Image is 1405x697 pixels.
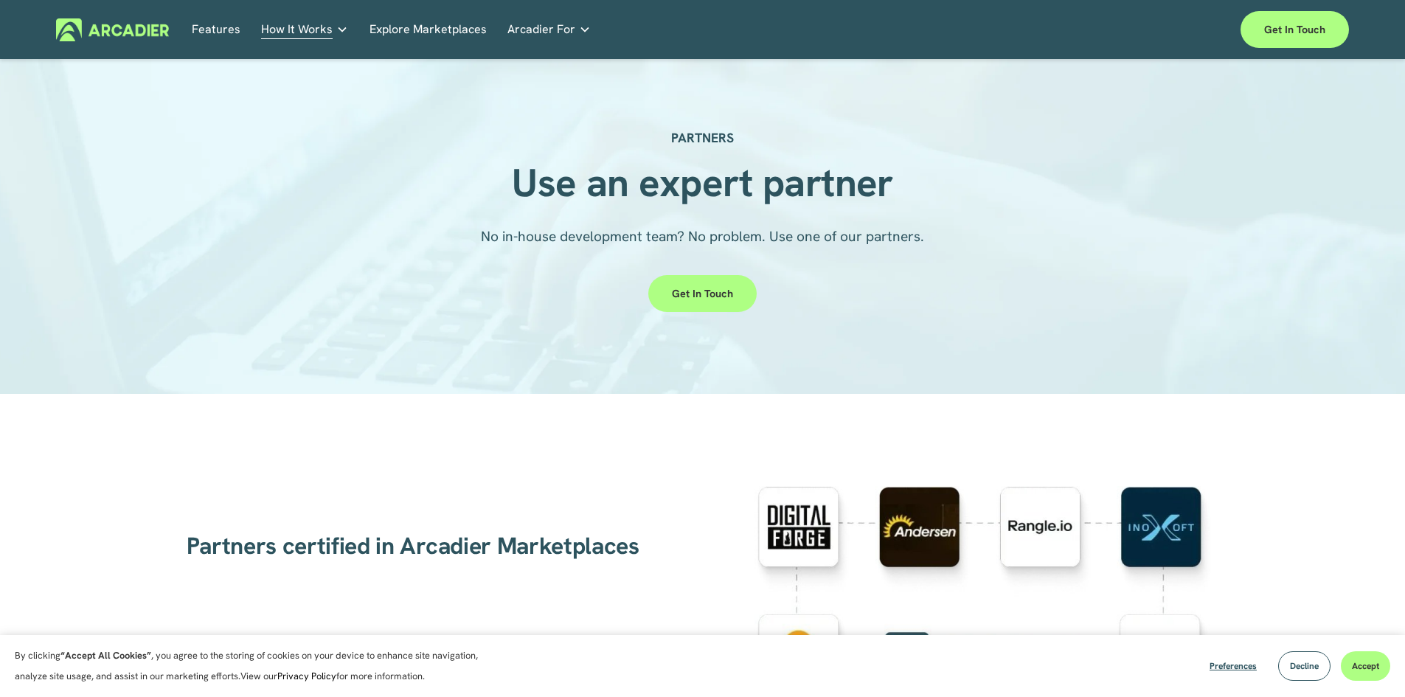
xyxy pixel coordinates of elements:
button: Decline [1278,651,1331,681]
a: folder dropdown [261,18,348,41]
span: Preferences [1210,660,1257,672]
button: Accept [1341,651,1390,681]
a: Explore Marketplaces [370,18,487,41]
span: Accept [1352,660,1379,672]
a: Features [192,18,240,41]
a: Get in touch [1241,11,1349,48]
a: folder dropdown [507,18,591,41]
button: Preferences [1198,651,1268,681]
a: Get in touch [648,275,757,312]
span: No in-house development team? No problem. Use one of our partners. [481,227,924,246]
img: Arcadier [56,18,169,41]
span: Arcadier For [507,19,575,40]
span: How It Works [261,19,333,40]
span: Decline [1290,660,1319,672]
strong: Use an expert partner [512,157,893,208]
strong: PARTNERS [671,129,734,146]
p: By clicking , you agree to the storing of cookies on your device to enhance site navigation, anal... [15,645,494,687]
span: Partners certified in Arcadier Marketplaces [187,530,639,561]
strong: “Accept All Cookies” [60,649,151,662]
a: Privacy Policy [277,670,336,682]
